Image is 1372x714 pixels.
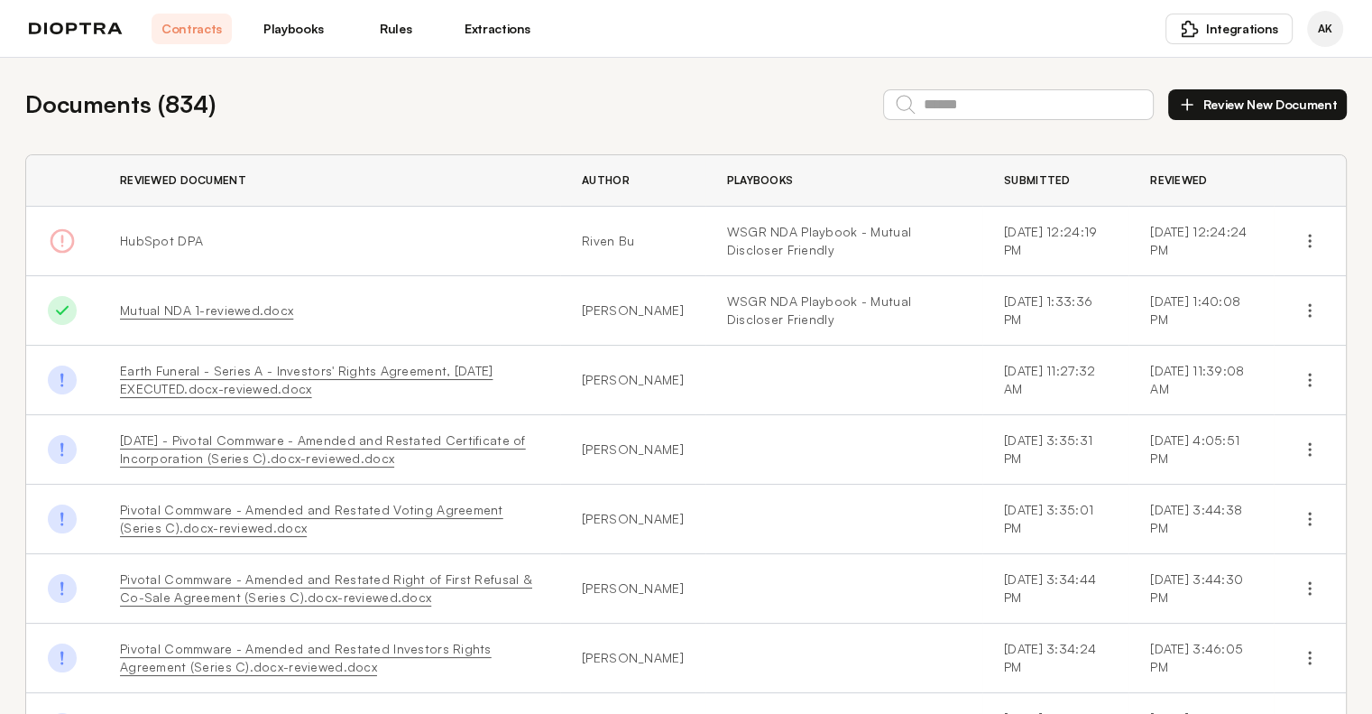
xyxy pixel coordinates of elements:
a: Extractions [457,14,538,44]
th: Author [560,155,705,207]
td: [DATE] 4:05:51 PM [1128,415,1274,485]
td: [DATE] 3:46:05 PM [1128,624,1274,693]
img: Done [48,644,77,672]
td: [DATE] 3:34:24 PM [982,624,1128,693]
td: [PERSON_NAME] [560,415,705,485]
a: WSGR NDA Playbook - Mutual Discloser Friendly [727,292,961,329]
span: HubSpot DPA [120,233,203,248]
td: [DATE] 3:34:44 PM [982,554,1128,624]
a: Playbooks [253,14,334,44]
td: [DATE] 3:35:01 PM [982,485,1128,554]
th: Reviewed [1128,155,1274,207]
div: Anjali Krishnan [1307,11,1343,47]
td: Riven Bu [560,207,705,276]
a: Pivotal Commware - Amended and Restated Investors Rights Agreement (Series C).docx-reviewed.docx [120,641,492,674]
td: [PERSON_NAME] [560,485,705,554]
th: Reviewed Document [98,155,560,207]
td: [PERSON_NAME] [560,624,705,693]
a: Mutual NDA 1-reviewed.docx [120,302,293,318]
td: [PERSON_NAME] [560,554,705,624]
img: puzzle [1181,20,1199,38]
img: logo [29,23,123,35]
td: [DATE] 1:33:36 PM [982,276,1128,346]
span: Integrations [1206,20,1278,38]
td: [DATE] 3:44:30 PM [1128,554,1274,624]
td: [DATE] 1:40:08 PM [1128,276,1274,346]
td: [PERSON_NAME] [560,346,705,415]
td: [DATE] 12:24:24 PM [1128,207,1274,276]
a: Contracts [152,14,232,44]
a: Earth Funeral - Series A - Investors' Rights Agreement, [DATE] EXECUTED.docx-reviewed.docx [120,363,493,396]
a: Rules [355,14,436,44]
a: Pivotal Commware - Amended and Restated Right of First Refusal & Co-Sale Agreement (Series C).doc... [120,571,532,605]
a: Pivotal Commware - Amended and Restated Voting Agreement (Series C).docx-reviewed.docx [120,502,503,535]
a: [DATE] - Pivotal Commware - Amended and Restated Certificate of Incorporation (Series C).docx-rev... [120,432,526,466]
img: Done [48,435,77,464]
img: Done [48,574,77,603]
td: [DATE] 3:35:31 PM [982,415,1128,485]
th: Playbooks [705,155,982,207]
img: Done [48,366,77,394]
td: [DATE] 3:44:38 PM [1128,485,1274,554]
button: Review New Document [1168,89,1347,120]
button: Integrations [1165,14,1293,44]
h2: Documents ( 834 ) [25,87,216,122]
a: WSGR NDA Playbook - Mutual Discloser Friendly [727,223,961,259]
td: [DATE] 12:24:19 PM [982,207,1128,276]
td: [DATE] 11:27:32 AM [982,346,1128,415]
th: Submitted [982,155,1128,207]
span: AK [1318,22,1331,36]
td: [PERSON_NAME] [560,276,705,346]
img: Done [48,296,77,325]
img: Done [48,505,77,533]
td: [DATE] 11:39:08 AM [1128,346,1274,415]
